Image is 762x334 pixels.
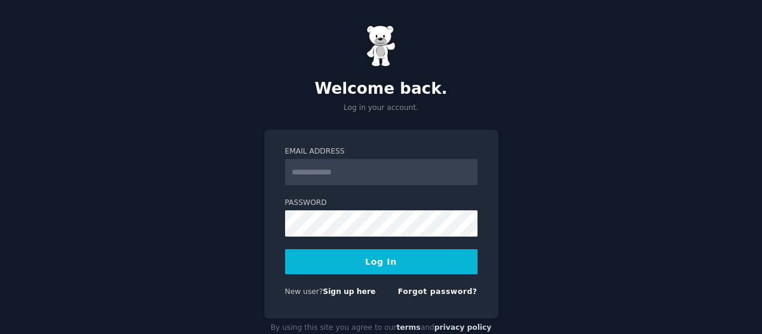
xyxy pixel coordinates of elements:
button: Log In [285,249,478,274]
h2: Welcome back. [264,79,498,99]
label: Email Address [285,146,478,157]
label: Password [285,198,478,209]
a: Forgot password? [398,287,478,296]
span: New user? [285,287,323,296]
a: Sign up here [323,287,375,296]
img: Gummy Bear [366,25,396,67]
p: Log in your account. [264,103,498,114]
a: terms [396,323,420,332]
a: privacy policy [434,323,492,332]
